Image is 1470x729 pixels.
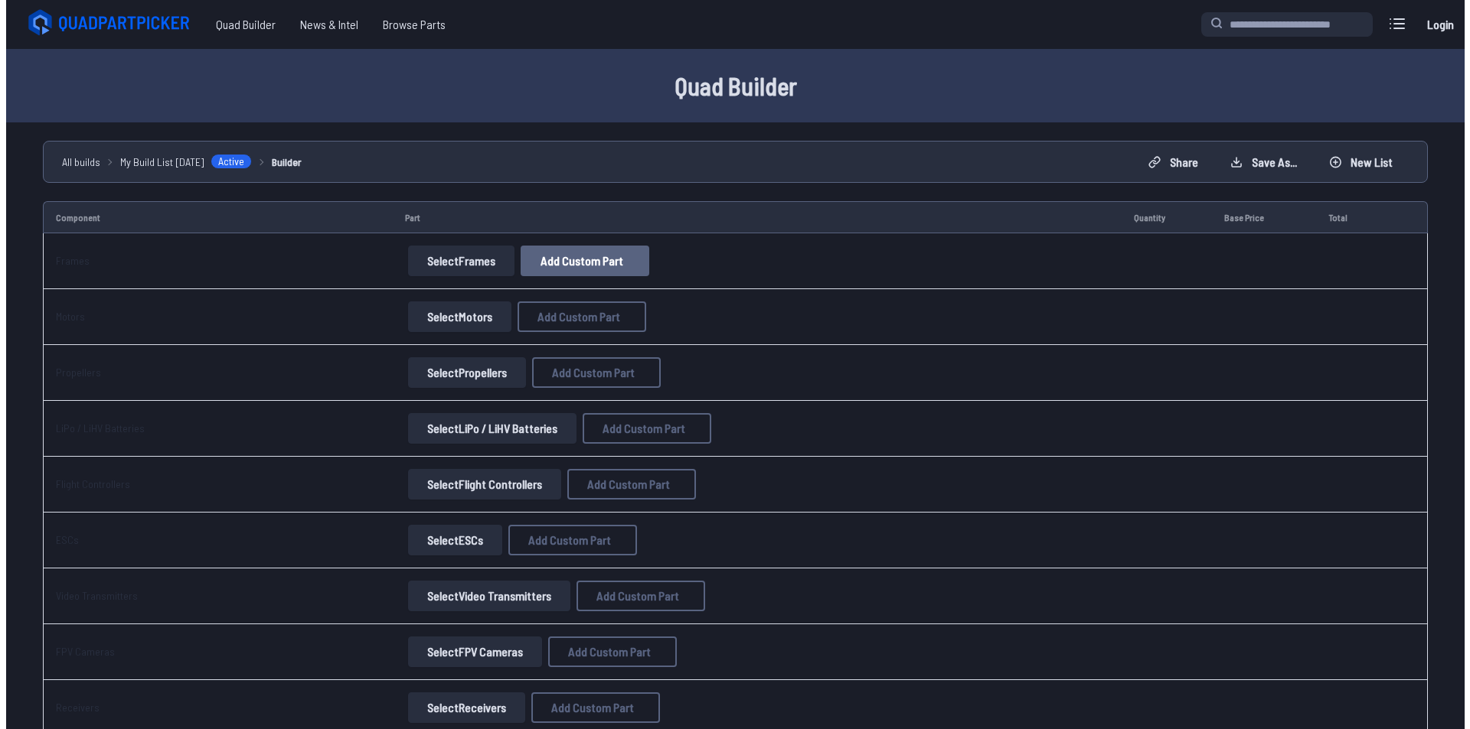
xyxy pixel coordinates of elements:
[204,154,246,169] span: Active
[1129,150,1205,174] button: Share
[402,636,536,667] button: SelectFPV Cameras
[522,534,605,546] span: Add Custom Part
[581,478,664,490] span: Add Custom Part
[399,357,523,388] a: SelectPropellers
[399,692,522,723] a: SelectReceivers
[531,311,614,323] span: Add Custom Part
[1116,201,1206,233] td: Quantity
[402,357,520,388] button: SelectPropellers
[1310,201,1380,233] td: Total
[266,154,296,170] a: Builder
[56,154,94,170] a: All builds
[114,154,198,170] span: My Build List [DATE]
[364,9,452,40] a: Browse Parts
[399,469,558,500] a: SelectFlight Controllers
[562,646,645,658] span: Add Custom Part
[50,701,93,714] a: Receivers
[402,581,564,611] button: SelectVideo Transmitters
[50,645,109,658] a: FPV Cameras
[546,366,629,379] span: Add Custom Part
[50,533,73,546] a: ESCs
[114,154,246,170] a: My Build List [DATE]Active
[542,636,671,667] button: Add Custom Part
[50,310,79,323] a: Motors
[570,581,699,611] button: Add Custom Part
[402,301,505,332] button: SelectMotors
[577,413,705,444] button: Add Custom Part
[514,246,643,276] button: Add Custom Part
[590,590,673,602] span: Add Custom Part
[399,246,511,276] a: SelectFrames
[1206,201,1310,233] td: Base Price
[402,525,496,555] button: SelectESCs
[402,692,519,723] button: SelectReceivers
[545,701,628,714] span: Add Custom Part
[502,525,631,555] button: Add Custom Part
[50,366,95,379] a: Propellers
[240,67,1220,104] h1: Quad Builder
[399,301,508,332] a: SelectMotors
[399,525,499,555] a: SelectESCs
[282,9,364,40] a: News & Intel
[1211,150,1304,174] button: Save as...
[561,469,690,500] button: Add Custom Part
[596,422,679,434] span: Add Custom Part
[198,9,282,40] a: Quad Builder
[1310,150,1400,174] button: New List
[399,636,539,667] a: SelectFPV Cameras
[50,421,139,434] a: LiPo / LiHV Batteries
[1416,9,1452,40] a: Login
[50,254,83,267] a: Frames
[402,413,570,444] button: SelectLiPo / LiHV Batteries
[534,255,617,267] span: Add Custom Part
[387,201,1116,233] td: Part
[50,589,132,602] a: Video Transmitters
[511,301,640,332] button: Add Custom Part
[399,413,573,444] a: SelectLiPo / LiHV Batteries
[37,201,387,233] td: Component
[526,357,655,388] button: Add Custom Part
[50,477,124,490] a: Flight Controllers
[402,469,555,500] button: SelectFlight Controllers
[402,246,508,276] button: SelectFrames
[525,692,654,723] button: Add Custom Part
[399,581,567,611] a: SelectVideo Transmitters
